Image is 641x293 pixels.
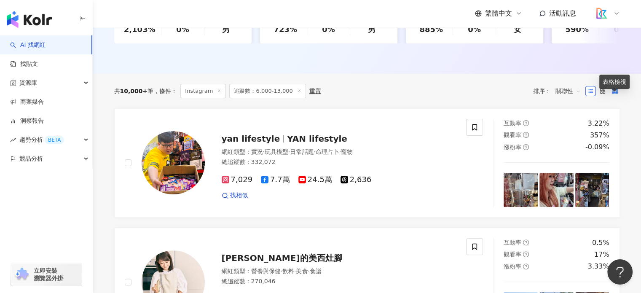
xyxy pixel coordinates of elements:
a: 商案媒合 [10,98,44,106]
div: 17% [594,250,609,259]
div: 0% [176,24,189,35]
span: 24.5萬 [298,175,332,184]
span: YAN lifestyle [287,134,347,144]
span: 互動率 [504,239,521,246]
img: chrome extension [13,268,30,281]
a: 洞察報告 [10,117,44,125]
div: 網紅類型 ： [222,148,456,156]
img: post-image [504,173,538,207]
div: 2,103% [124,24,156,35]
div: 723% [274,24,297,35]
img: post-image [539,173,574,207]
span: 觀看率 [504,132,521,138]
span: · [288,148,290,155]
span: 漲粉率 [504,263,521,270]
span: 條件 ： [153,88,177,94]
a: 找相似 [222,191,248,200]
div: 共 筆 [114,88,154,94]
span: 關聯性 [555,84,581,98]
span: [PERSON_NAME]的美西灶腳 [222,253,342,263]
span: 7,029 [222,175,253,184]
span: · [314,148,315,155]
div: 男 [222,24,230,35]
span: · [308,268,309,274]
span: 競品分析 [19,149,43,168]
iframe: Help Scout Beacon - Open [607,259,633,285]
div: 表格檢視 [599,75,630,89]
span: 活動訊息 [549,9,576,17]
span: 寵物 [341,148,353,155]
span: 食譜 [310,268,322,274]
div: 總追蹤數 ： 270,046 [222,277,456,286]
a: searchAI 找網紅 [10,41,46,49]
div: 0% [322,24,335,35]
span: 繁體中文 [485,9,512,18]
span: · [294,268,296,274]
div: 0% [614,24,627,35]
div: 590% [565,24,589,35]
span: 飲料 [282,268,294,274]
div: 0% [468,24,481,35]
span: 立即安裝 瀏覽器外掛 [34,267,63,282]
span: question-circle [523,251,529,257]
span: · [281,268,282,274]
span: 7.7萬 [261,175,290,184]
div: 總追蹤數 ： 332,072 [222,158,456,167]
img: logo_koodata.png [593,5,609,22]
div: 357% [590,131,609,140]
span: 互動率 [504,120,521,126]
span: 資源庫 [19,73,37,92]
span: question-circle [523,144,529,150]
span: question-circle [523,239,529,245]
span: · [263,148,265,155]
span: 玩具模型 [265,148,288,155]
a: chrome extension立即安裝 瀏覽器外掛 [11,263,82,286]
a: 找貼文 [10,60,38,68]
div: 3.33% [588,262,609,271]
span: 趨勢分析 [19,130,64,149]
span: 找相似 [230,191,248,200]
div: 排序： [533,84,585,98]
span: 觀看率 [504,251,521,258]
span: Instagram [180,84,226,98]
span: 實況 [251,148,263,155]
img: logo [7,11,52,28]
span: question-circle [523,120,529,126]
span: 漲粉率 [504,144,521,151]
div: 重置 [309,88,321,94]
span: rise [10,137,16,143]
span: question-circle [523,132,529,138]
div: 女 [514,24,521,35]
span: · [339,148,341,155]
span: 追蹤數：6,000-13,000 [229,84,306,98]
span: 2,636 [341,175,372,184]
img: post-image [575,173,609,207]
span: 日常話題 [290,148,314,155]
div: 3.22% [588,119,609,128]
div: BETA [45,136,64,144]
span: 10,000+ [120,88,148,94]
div: 885% [419,24,443,35]
a: KOL Avataryan lifestyleYAN lifestyle網紅類型：實況·玩具模型·日常話題·命理占卜·寵物總追蹤數：332,0727,0297.7萬24.5萬2,636找相似互動... [114,108,620,218]
span: 命理占卜 [316,148,339,155]
span: question-circle [523,263,529,269]
div: 男 [368,24,375,35]
span: 美食 [296,268,308,274]
img: KOL Avatar [142,131,205,194]
span: yan lifestyle [222,134,280,144]
span: 營養與保健 [251,268,281,274]
div: -0.09% [585,142,609,152]
div: 0.5% [592,238,609,247]
div: 網紅類型 ： [222,267,456,276]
